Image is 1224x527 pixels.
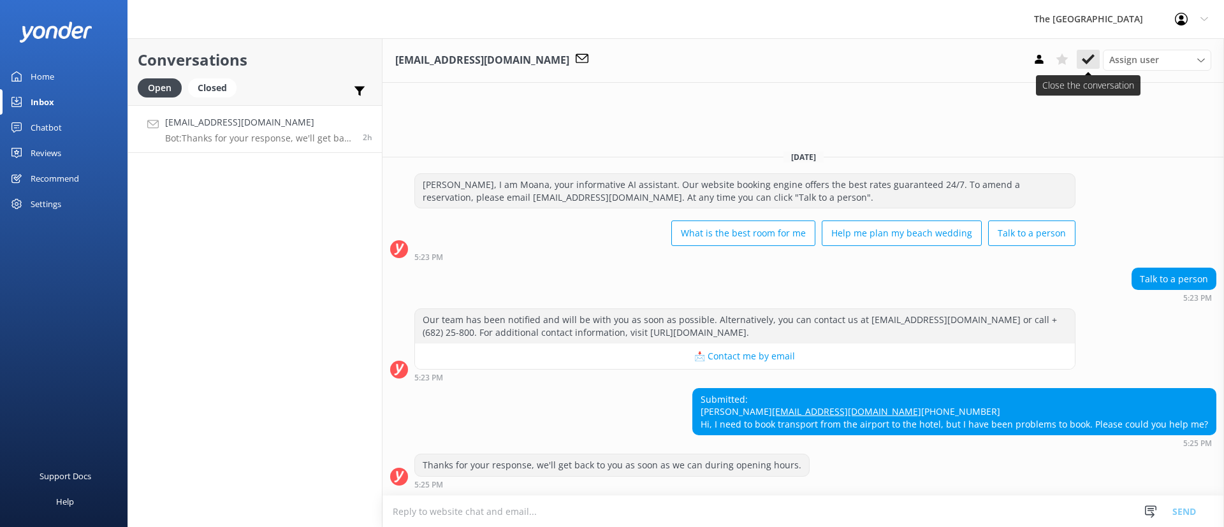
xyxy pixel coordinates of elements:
a: [EMAIL_ADDRESS][DOMAIN_NAME] [772,405,921,417]
a: [EMAIL_ADDRESS][DOMAIN_NAME]Bot:Thanks for your response, we'll get back to you as soon as we can... [128,105,382,153]
a: Closed [188,80,243,94]
div: Help [56,489,74,514]
button: Help me plan my beach wedding [822,220,982,246]
span: Assign user [1109,53,1159,67]
p: Bot: Thanks for your response, we'll get back to you as soon as we can during opening hours. [165,133,353,144]
div: Chatbot [31,115,62,140]
div: Home [31,64,54,89]
div: Aug 20 2025 05:23pm (UTC -10:00) Pacific/Honolulu [1132,293,1216,302]
div: Aug 20 2025 05:23pm (UTC -10:00) Pacific/Honolulu [414,252,1075,261]
div: Reviews [31,140,61,166]
span: [DATE] [783,152,824,162]
span: Aug 20 2025 05:25pm (UTC -10:00) Pacific/Honolulu [363,132,372,143]
div: Our team has been notified and will be with you as soon as possible. Alternatively, you can conta... [415,309,1075,343]
div: [PERSON_NAME], I am Moana, your informative AI assistant. Our website booking engine offers the b... [415,174,1075,208]
strong: 5:23 PM [1183,294,1212,302]
div: Thanks for your response, we'll get back to you as soon as we can during opening hours. [415,454,809,476]
div: Inbox [31,89,54,115]
div: Aug 20 2025 05:25pm (UTC -10:00) Pacific/Honolulu [692,438,1216,447]
div: Support Docs [40,463,91,489]
strong: 5:25 PM [1183,440,1212,447]
h3: [EMAIL_ADDRESS][DOMAIN_NAME] [395,52,569,69]
div: Closed [188,78,237,97]
div: Talk to a person [1132,268,1216,290]
a: Open [138,80,188,94]
strong: 5:23 PM [414,254,443,261]
strong: 5:25 PM [414,481,443,489]
h4: [EMAIL_ADDRESS][DOMAIN_NAME] [165,115,353,129]
h2: Conversations [138,48,372,72]
button: 📩 Contact me by email [415,343,1075,369]
div: Settings [31,191,61,217]
div: Assign User [1103,50,1211,70]
div: Aug 20 2025 05:23pm (UTC -10:00) Pacific/Honolulu [414,373,1075,382]
div: Aug 20 2025 05:25pm (UTC -10:00) Pacific/Honolulu [414,480,810,489]
button: Talk to a person [988,220,1075,246]
div: Submitted: [PERSON_NAME] [PHONE_NUMBER] Hi, I need to book transport from the airport to the hote... [693,389,1216,435]
strong: 5:23 PM [414,374,443,382]
div: Recommend [31,166,79,191]
img: yonder-white-logo.png [19,22,92,43]
div: Open [138,78,182,97]
button: What is the best room for me [671,220,815,246]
